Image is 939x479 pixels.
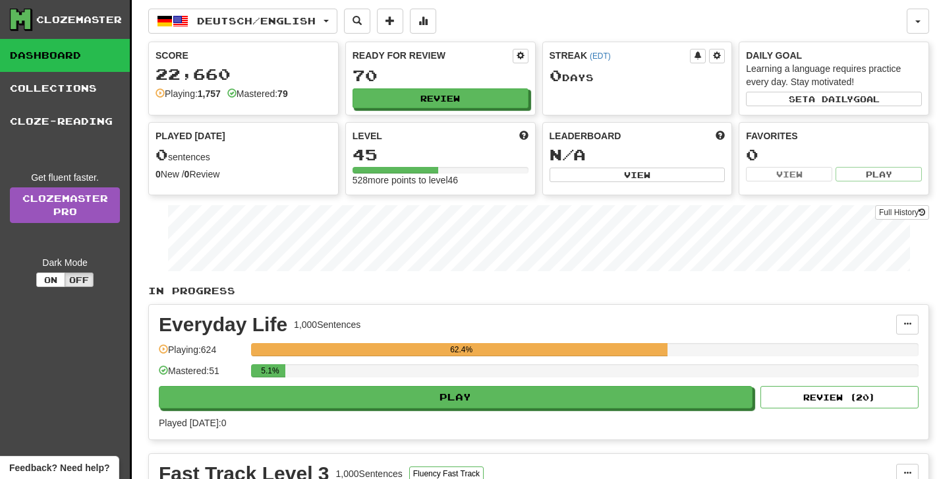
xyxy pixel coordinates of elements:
[156,169,161,179] strong: 0
[255,364,285,377] div: 5.1%
[875,205,929,220] button: Full History
[10,256,120,269] div: Dark Mode
[550,168,726,182] button: View
[197,15,316,26] span: Deutsch / English
[277,88,288,99] strong: 79
[550,145,586,164] span: N/A
[716,129,725,143] span: This week in points, UTC
[550,67,726,84] div: Day s
[10,187,120,223] a: ClozemasterPro
[746,92,922,106] button: Seta dailygoal
[156,66,331,82] div: 22,660
[353,88,528,108] button: Review
[10,171,120,184] div: Get fluent faster.
[36,13,122,26] div: Clozemaster
[344,9,370,34] button: Search sentences
[159,386,753,408] button: Play
[156,168,331,181] div: New / Review
[227,87,288,100] div: Mastered:
[156,87,221,100] div: Playing:
[550,66,562,84] span: 0
[809,94,853,104] span: a daily
[148,284,929,298] p: In Progress
[148,9,337,34] button: Deutsch/English
[760,386,919,408] button: Review (20)
[159,418,226,428] span: Played [DATE]: 0
[550,129,621,143] span: Leaderboard
[185,169,190,179] strong: 0
[836,167,922,181] button: Play
[746,146,922,163] div: 0
[156,145,168,164] span: 0
[294,318,360,331] div: 1,000 Sentences
[36,272,65,287] button: On
[255,343,668,356] div: 62.4%
[65,272,94,287] button: Off
[353,174,528,187] div: 528 more points to level 46
[746,49,922,62] div: Daily Goal
[9,461,109,474] span: Open feedback widget
[353,67,528,84] div: 70
[198,88,221,99] strong: 1,757
[353,146,528,163] div: 45
[590,51,611,61] a: (EDT)
[746,129,922,143] div: Favorites
[550,49,691,62] div: Streak
[159,364,244,386] div: Mastered: 51
[159,343,244,365] div: Playing: 624
[156,49,331,62] div: Score
[159,315,287,335] div: Everyday Life
[156,146,331,164] div: sentences
[410,9,436,34] button: More stats
[353,129,382,143] span: Level
[377,9,403,34] button: Add sentence to collection
[746,167,832,181] button: View
[746,62,922,88] div: Learning a language requires practice every day. Stay motivated!
[156,129,225,143] span: Played [DATE]
[519,129,528,143] span: Score more points to level up
[353,49,513,62] div: Ready for Review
